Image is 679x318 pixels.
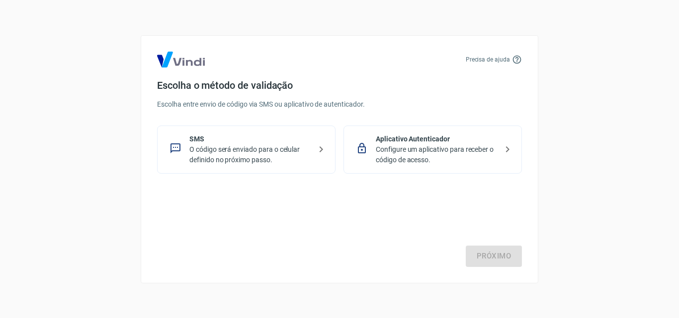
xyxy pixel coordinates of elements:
[189,144,311,165] p: O código será enviado para o celular definido no próximo passo.
[157,99,522,110] p: Escolha entre envio de código via SMS ou aplicativo de autenticador.
[189,134,311,144] p: SMS
[376,144,498,165] p: Configure um aplicativo para receber o código de acesso.
[343,126,522,174] div: Aplicativo AutenticadorConfigure um aplicativo para receber o código de acesso.
[376,134,498,144] p: Aplicativo Autenticador
[157,79,522,91] h4: Escolha o método de validação
[466,55,510,64] p: Precisa de ajuda
[157,52,205,67] img: Logo Vind
[157,126,336,174] div: SMSO código será enviado para o celular definido no próximo passo.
